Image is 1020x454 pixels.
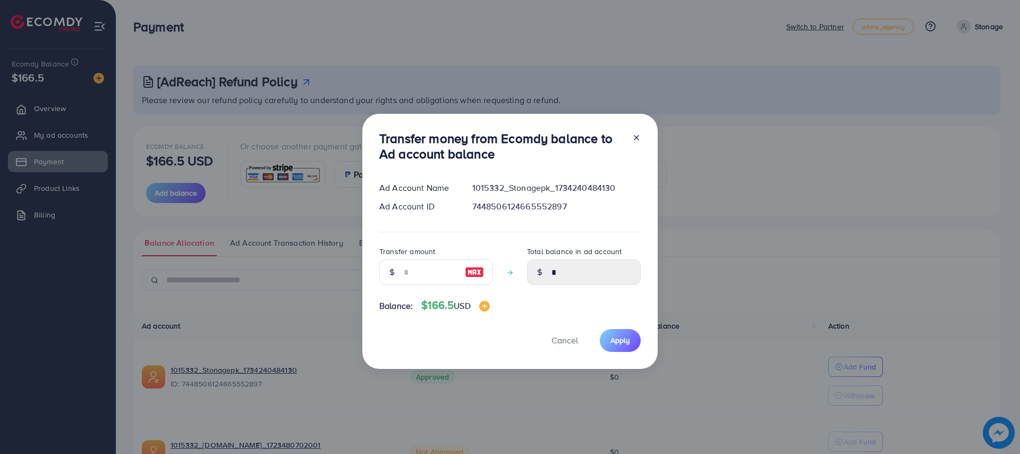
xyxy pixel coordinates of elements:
span: USD [454,300,470,312]
button: Cancel [538,329,591,352]
label: Transfer amount [379,246,435,257]
img: image [465,266,484,279]
img: image [479,301,490,312]
label: Total balance in ad account [527,246,622,257]
div: 1015332_Stonagepk_1734240484130 [464,182,649,194]
div: 7448506124665552897 [464,200,649,213]
span: Balance: [379,300,413,312]
span: Cancel [551,334,578,346]
h3: Transfer money from Ecomdy balance to Ad account balance [379,131,624,162]
div: Ad Account ID [371,200,464,213]
button: Apply [600,329,641,352]
div: Ad Account Name [371,182,464,194]
span: Apply [610,335,630,346]
h4: $166.5 [421,299,489,312]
